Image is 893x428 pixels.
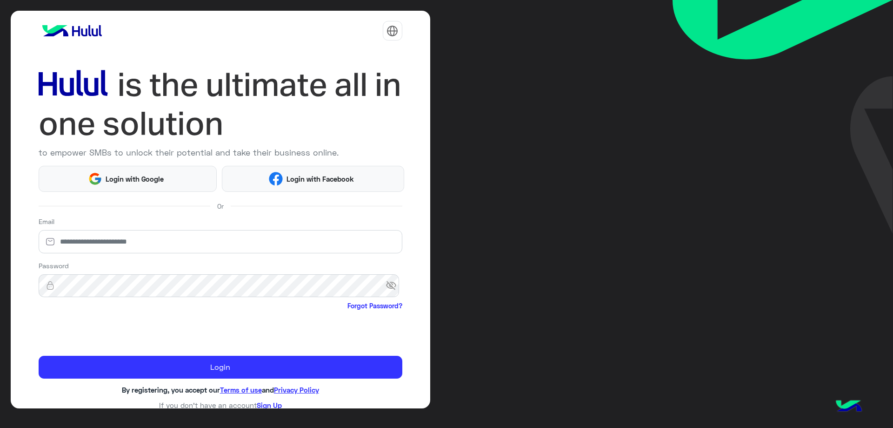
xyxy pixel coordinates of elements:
[39,261,69,271] label: Password
[387,25,398,37] img: tab
[39,166,217,191] button: Login with Google
[269,172,283,186] img: Facebook
[386,278,402,294] span: visibility_off
[122,386,220,394] span: By registering, you accept our
[257,401,282,409] a: Sign Up
[833,391,865,423] img: hulul-logo.png
[217,201,224,211] span: Or
[39,237,62,246] img: email
[220,386,262,394] a: Terms of use
[39,21,106,40] img: logo
[262,386,274,394] span: and
[102,174,167,184] span: Login with Google
[39,356,402,379] button: Login
[39,281,62,290] img: lock
[274,386,319,394] a: Privacy Policy
[39,65,402,143] img: hululLoginTitle_EN.svg
[222,166,404,191] button: Login with Facebook
[39,146,402,159] p: to empower SMBs to unlock their potential and take their business online.
[283,174,357,184] span: Login with Facebook
[88,172,102,186] img: Google
[39,313,180,349] iframe: reCAPTCHA
[39,401,402,409] h6: If you don’t have an account
[39,217,54,226] label: Email
[347,301,402,311] a: Forgot Password?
